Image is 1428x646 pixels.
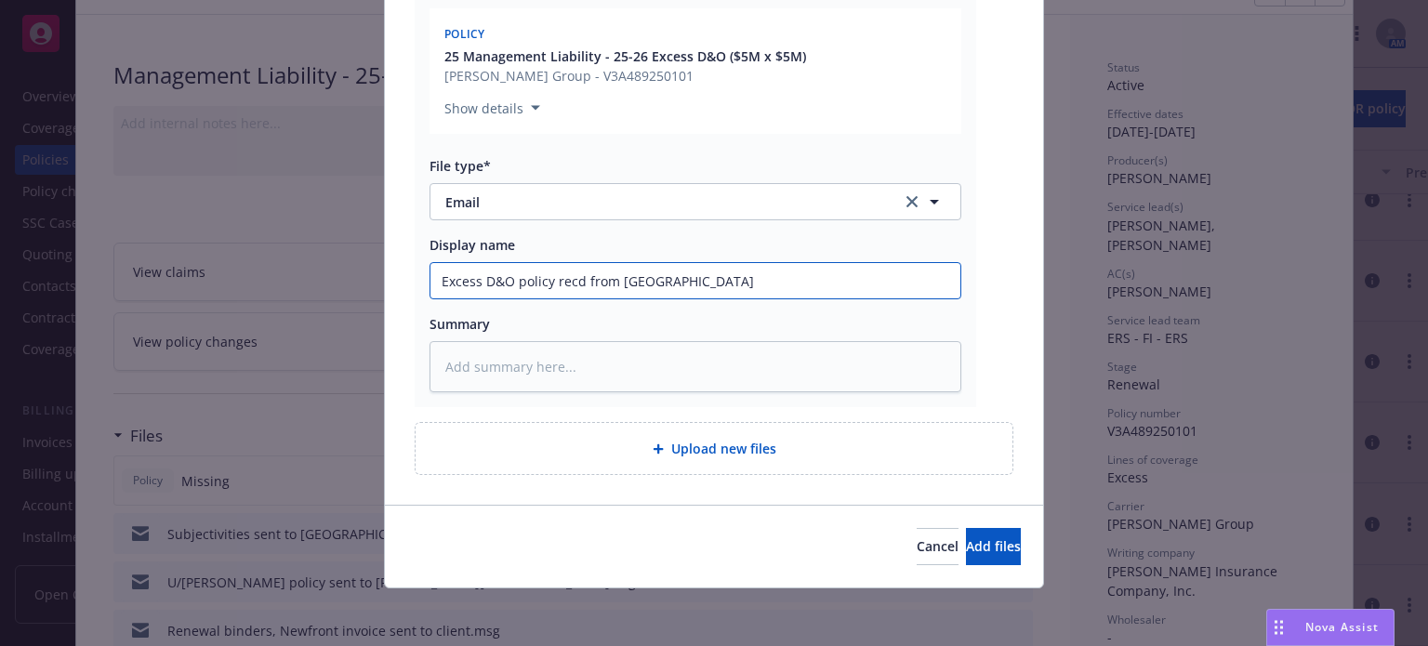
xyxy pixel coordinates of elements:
[1267,610,1290,645] div: Drag to move
[1305,619,1379,635] span: Nova Assist
[671,439,776,458] span: Upload new files
[415,422,1013,475] div: Upload new files
[966,537,1021,555] span: Add files
[966,528,1021,565] button: Add files
[917,537,959,555] span: Cancel
[917,528,959,565] button: Cancel
[1266,609,1395,646] button: Nova Assist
